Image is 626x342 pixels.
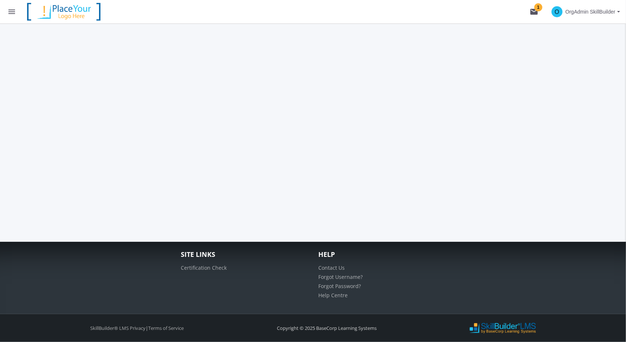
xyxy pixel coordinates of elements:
[47,325,227,332] div: |
[470,323,536,334] img: SkillBuilder LMS Logo
[552,6,563,17] span: O
[181,264,227,271] a: Certification Check
[530,7,538,16] mat-icon: mail
[148,325,184,331] a: Terms of Service
[319,283,361,290] a: Forgot Password?
[319,251,445,258] h4: Help
[181,251,308,258] h4: Site Links
[319,273,363,280] a: Forgot Username?
[319,292,348,299] a: Help Centre
[7,7,16,16] mat-icon: menu
[565,5,615,18] span: OrgAdmin SkillBuilder
[23,2,104,21] img: your-logo-here.png
[234,325,420,332] div: Copyright © 2025 BaseCorp Learning Systems
[90,325,146,331] a: SkillBuilder® LMS Privacy
[319,264,345,271] a: Contact Us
